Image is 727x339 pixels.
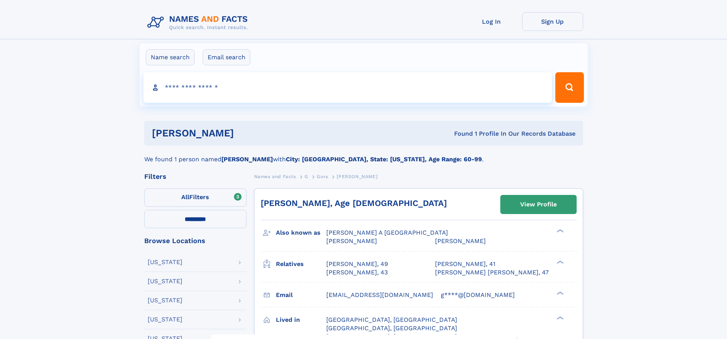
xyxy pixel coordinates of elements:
[555,315,564,320] div: ❯
[435,260,495,268] a: [PERSON_NAME], 41
[305,174,308,179] span: G
[143,72,552,103] input: search input
[326,268,388,277] a: [PERSON_NAME], 43
[326,229,448,236] span: [PERSON_NAME] A [GEOGRAPHIC_DATA]
[461,12,522,31] a: Log In
[148,259,182,265] div: [US_STATE]
[148,316,182,323] div: [US_STATE]
[326,237,377,245] span: [PERSON_NAME]
[146,49,195,65] label: Name search
[326,260,388,268] a: [PERSON_NAME], 49
[305,172,308,181] a: G
[144,12,254,33] img: Logo Names and Facts
[337,174,377,179] span: [PERSON_NAME]
[435,268,549,277] a: [PERSON_NAME] [PERSON_NAME], 47
[435,237,486,245] span: [PERSON_NAME]
[522,12,583,31] a: Sign Up
[181,193,189,201] span: All
[276,258,326,271] h3: Relatives
[276,226,326,239] h3: Also known as
[144,173,247,180] div: Filters
[326,291,433,298] span: [EMAIL_ADDRESS][DOMAIN_NAME]
[276,313,326,326] h3: Lived in
[344,130,575,138] div: Found 1 Profile In Our Records Database
[144,188,247,207] label: Filters
[254,172,296,181] a: Names and Facts
[501,195,576,214] a: View Profile
[317,172,328,181] a: Gors
[148,297,182,303] div: [US_STATE]
[261,198,447,208] a: [PERSON_NAME], Age [DEMOGRAPHIC_DATA]
[555,290,564,295] div: ❯
[221,156,273,163] b: [PERSON_NAME]
[555,229,564,234] div: ❯
[326,316,457,323] span: [GEOGRAPHIC_DATA], [GEOGRAPHIC_DATA]
[286,156,482,163] b: City: [GEOGRAPHIC_DATA], State: [US_STATE], Age Range: 60-99
[144,237,247,244] div: Browse Locations
[152,128,344,138] h1: [PERSON_NAME]
[317,174,328,179] span: Gors
[148,278,182,284] div: [US_STATE]
[276,289,326,302] h3: Email
[555,72,584,103] button: Search Button
[144,146,583,164] div: We found 1 person named with .
[326,324,457,332] span: [GEOGRAPHIC_DATA], [GEOGRAPHIC_DATA]
[203,49,250,65] label: Email search
[520,196,557,213] div: View Profile
[555,260,564,264] div: ❯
